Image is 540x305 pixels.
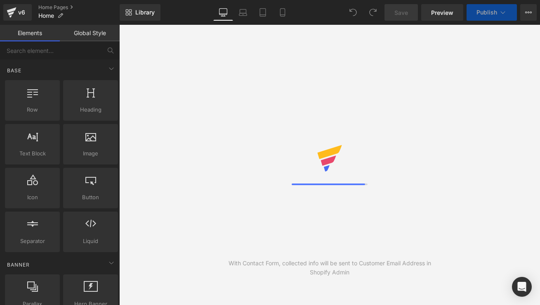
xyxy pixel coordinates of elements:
[135,9,155,16] span: Library
[38,4,120,11] a: Home Pages
[512,277,532,297] div: Open Intercom Messenger
[66,193,116,202] span: Button
[7,193,57,202] span: Icon
[233,4,253,21] a: Laptop
[253,4,273,21] a: Tablet
[17,7,27,18] div: v6
[66,149,116,158] span: Image
[431,8,453,17] span: Preview
[60,25,120,41] a: Global Style
[120,4,160,21] a: New Library
[421,4,463,21] a: Preview
[467,4,517,21] button: Publish
[66,105,116,114] span: Heading
[66,237,116,245] span: Liquid
[394,8,408,17] span: Save
[6,261,31,269] span: Banner
[273,4,292,21] a: Mobile
[520,4,537,21] button: More
[224,259,435,277] div: With Contact Form, collected info will be sent to Customer Email Address in Shopify Admin
[7,237,57,245] span: Separator
[3,4,32,21] a: v6
[6,67,22,74] span: Base
[213,4,233,21] a: Desktop
[7,149,57,158] span: Text Block
[38,12,54,19] span: Home
[365,4,381,21] button: Redo
[7,105,57,114] span: Row
[345,4,361,21] button: Undo
[476,9,497,16] span: Publish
